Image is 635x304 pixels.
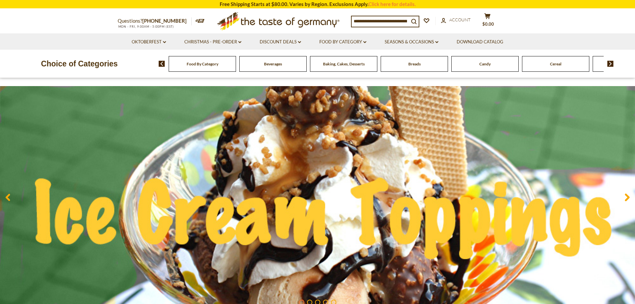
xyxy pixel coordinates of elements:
[118,25,174,28] span: MON - FRI, 9:00AM - 5:00PM (EST)
[264,61,282,66] a: Beverages
[385,38,438,46] a: Seasons & Occasions
[457,38,503,46] a: Download Catalog
[132,38,166,46] a: Oktoberfest
[550,61,561,66] a: Cereal
[323,61,365,66] a: Baking, Cakes, Desserts
[260,38,301,46] a: Discount Deals
[449,17,471,22] span: Account
[184,38,241,46] a: Christmas - PRE-ORDER
[478,13,498,30] button: $0.00
[441,16,471,24] a: Account
[187,61,218,66] a: Food By Category
[159,61,165,67] img: previous arrow
[118,17,192,25] p: Questions?
[319,38,366,46] a: Food By Category
[607,61,614,67] img: next arrow
[368,1,416,7] a: Click here for details.
[479,61,491,66] a: Candy
[482,21,494,27] span: $0.00
[408,61,421,66] a: Breads
[142,18,187,24] a: [PHONE_NUMBER]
